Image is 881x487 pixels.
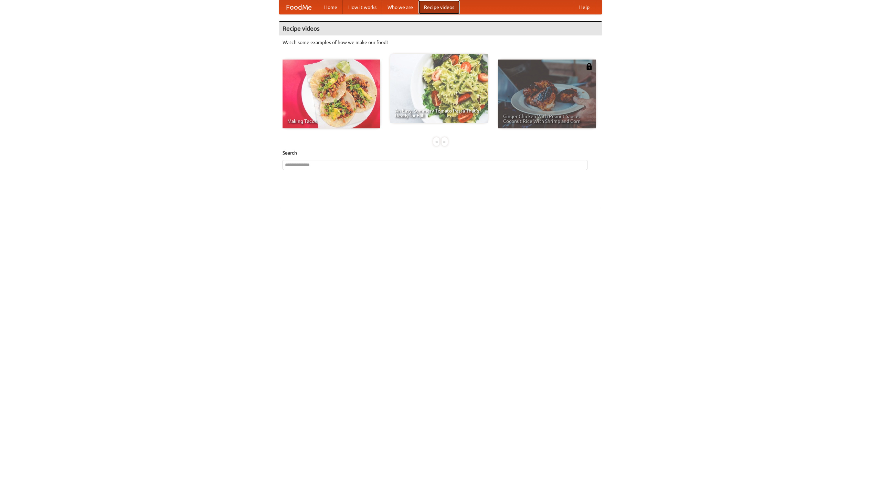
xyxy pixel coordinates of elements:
a: Help [574,0,595,14]
div: « [433,137,439,146]
span: An Easy, Summery Tomato Pasta That's Ready for Fall [395,108,483,118]
a: FoodMe [279,0,319,14]
div: » [442,137,448,146]
h4: Recipe videos [279,22,602,35]
h5: Search [283,149,598,156]
a: Who we are [382,0,418,14]
a: An Easy, Summery Tomato Pasta That's Ready for Fall [390,54,488,123]
a: Making Tacos [283,60,380,128]
img: 483408.png [586,63,593,70]
a: How it works [343,0,382,14]
a: Home [319,0,343,14]
span: Making Tacos [287,119,375,124]
a: Recipe videos [418,0,460,14]
p: Watch some examples of how we make our food! [283,39,598,46]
